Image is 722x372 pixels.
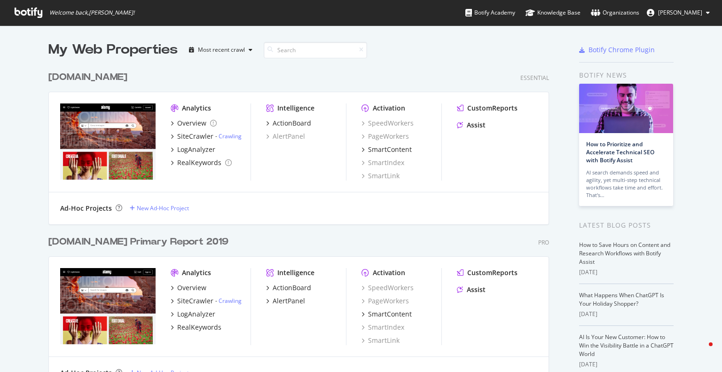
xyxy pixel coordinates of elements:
button: Most recent crawl [185,42,256,57]
a: SpeedWorkers [361,283,414,293]
div: Intelligence [277,268,314,277]
div: CustomReports [467,268,518,277]
a: RealKeywords [171,323,221,332]
div: New Ad-Hoc Project [137,204,189,212]
a: SpeedWorkers [361,119,414,128]
div: CustomReports [467,103,518,113]
div: Most recent crawl [198,47,245,53]
button: [PERSON_NAME] [639,5,717,20]
div: Knowledge Base [526,8,581,17]
div: LogAnalyzer [177,145,215,154]
a: Assist [457,285,486,294]
div: [DATE] [579,310,674,318]
span: Rini Chandra [658,8,702,16]
a: SmartLink [361,336,400,345]
a: SmartIndex [361,323,404,332]
div: Pro [538,238,549,246]
a: Overview [171,119,217,128]
a: New Ad-Hoc Project [130,204,189,212]
a: What Happens When ChatGPT Is Your Holiday Shopper? [579,291,664,308]
div: Intelligence [277,103,314,113]
span: Welcome back, [PERSON_NAME] ! [49,9,134,16]
div: RealKeywords [177,323,221,332]
div: Botify news [579,70,674,80]
div: Overview [177,283,206,293]
div: AI search demands speed and agility, yet multi-step technical workflows take time and effort. Tha... [586,169,666,199]
div: SmartContent [368,309,412,319]
a: PageWorkers [361,132,409,141]
div: ActionBoard [273,283,311,293]
a: SmartContent [361,309,412,319]
a: SmartLink [361,171,400,181]
a: CustomReports [457,103,518,113]
a: LogAnalyzer [171,145,215,154]
div: Organizations [591,8,639,17]
a: [DOMAIN_NAME] Primary Report 2019 [48,235,232,249]
div: SiteCrawler [177,132,213,141]
a: ActionBoard [266,119,311,128]
a: Crawling [219,132,242,140]
div: SmartContent [368,145,412,154]
div: AlertPanel [273,296,305,306]
div: Botify Academy [465,8,515,17]
div: Latest Blog Posts [579,220,674,230]
a: Botify Chrome Plugin [579,45,655,55]
div: [DOMAIN_NAME] [48,71,127,84]
a: Crawling [219,297,242,305]
a: LogAnalyzer [171,309,215,319]
a: AlertPanel [266,132,305,141]
img: alamy.com [60,268,156,344]
div: Activation [373,103,405,113]
a: PageWorkers [361,296,409,306]
a: AI Is Your New Customer: How to Win the Visibility Battle in a ChatGPT World [579,333,674,358]
a: SiteCrawler- Crawling [171,132,242,141]
a: How to Prioritize and Accelerate Technical SEO with Botify Assist [586,140,654,164]
div: LogAnalyzer [177,309,215,319]
div: Activation [373,268,405,277]
img: alamy.it [60,103,156,180]
div: Ad-Hoc Projects [60,204,112,213]
a: RealKeywords [171,158,232,167]
div: ActionBoard [273,119,311,128]
div: RealKeywords [177,158,221,167]
div: [DOMAIN_NAME] Primary Report 2019 [48,235,228,249]
a: Overview [171,283,206,293]
div: - [215,132,242,140]
a: SmartIndex [361,158,404,167]
div: - [215,297,242,305]
a: ActionBoard [266,283,311,293]
div: Essential [520,74,549,82]
div: [DATE] [579,268,674,277]
div: Assist [467,120,486,130]
div: SiteCrawler [177,296,213,306]
div: Botify Chrome Plugin [589,45,655,55]
div: My Web Properties [48,40,178,59]
a: SmartContent [361,145,412,154]
div: Analytics [182,103,211,113]
a: How to Save Hours on Content and Research Workflows with Botify Assist [579,241,670,266]
div: Analytics [182,268,211,277]
input: Search [264,42,367,58]
a: [DOMAIN_NAME] [48,71,131,84]
div: Assist [467,285,486,294]
a: Assist [457,120,486,130]
div: Overview [177,119,206,128]
div: [DATE] [579,360,674,369]
img: How to Prioritize and Accelerate Technical SEO with Botify Assist [579,84,673,133]
a: SiteCrawler- Crawling [171,296,242,306]
iframe: Intercom live chat [690,340,713,363]
a: CustomReports [457,268,518,277]
a: AlertPanel [266,296,305,306]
